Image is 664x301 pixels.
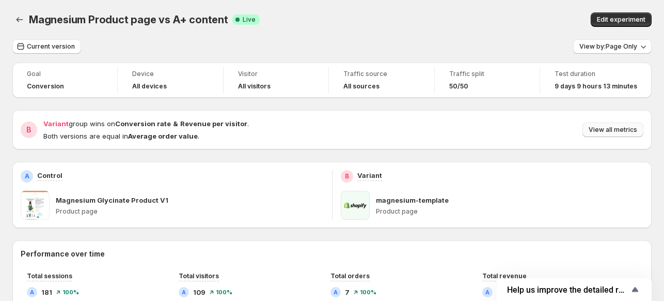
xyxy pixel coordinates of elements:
h2: B [26,125,31,135]
span: View by: Page Only [579,42,637,51]
a: DeviceAll devices [132,69,208,92]
button: Show survey - Help us improve the detailed report for A/B campaigns [507,283,641,296]
span: Total orders [330,272,370,280]
h2: A [334,289,338,295]
button: Edit experiment [591,12,652,27]
span: Current version [27,42,75,51]
span: 9 days 9 hours 13 minutes [555,82,637,91]
span: Total revenue [482,272,527,280]
p: Magnesium Glycinate Product V1 [56,195,168,205]
strong: Average order value [128,132,198,140]
p: Variant [357,170,382,180]
img: magnesium-template [341,191,370,220]
span: Both versions are equal in . [43,132,199,140]
span: 109 [193,287,205,297]
p: Product page [56,207,324,216]
strong: Conversion rate [115,119,171,128]
h2: A [182,289,186,295]
button: Back [12,12,27,27]
span: 100 % [216,289,232,295]
span: Total visitors [179,272,219,280]
span: 181 [41,287,52,297]
span: Device [132,70,208,78]
a: VisitorAll visitors [238,69,314,92]
span: Help us improve the detailed report for A/B campaigns [507,285,629,295]
span: Traffic source [343,70,419,78]
h2: A [25,172,29,180]
p: Control [37,170,62,180]
strong: & [173,119,178,128]
span: Traffic split [449,70,525,78]
h4: All devices [132,82,167,91]
span: Conversion [27,82,64,91]
h2: Performance over time [21,249,643,259]
span: Edit experiment [597,16,645,24]
a: Test duration9 days 9 hours 13 minutes [555,69,637,92]
p: Product page [376,207,644,216]
a: GoalConversion [27,69,103,92]
a: Traffic sourceAll sources [343,69,419,92]
span: Variant [43,119,69,128]
span: View all metrics [589,126,637,134]
img: Magnesium Glycinate Product V1 [21,191,50,220]
span: 50/50 [449,82,468,91]
p: magnesium-template [376,195,449,205]
span: Total sessions [27,272,72,280]
span: Visitor [238,70,314,78]
h2: B [345,172,349,180]
span: Magnesium Product page vs A+ content [29,13,228,26]
h4: All sources [343,82,380,91]
span: 7 [345,287,350,297]
span: Live [243,16,256,24]
button: Current version [12,39,81,54]
h4: All visitors [238,82,271,91]
span: 100 % [360,289,376,295]
button: View by:Page Only [573,39,652,54]
a: Traffic split50/50 [449,69,525,92]
span: Goal [27,70,103,78]
span: group wins on . [43,119,249,128]
span: 100 % [62,289,79,295]
strong: Revenue per visitor [180,119,247,128]
h2: A [30,289,34,295]
button: View all metrics [582,123,643,137]
span: Test duration [555,70,637,78]
h2: A [485,289,489,295]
